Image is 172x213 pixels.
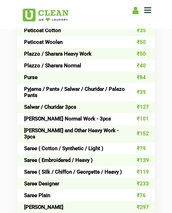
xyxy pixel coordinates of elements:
td: ₹101 [127,113,155,125]
td: Saree ( Embroidered / Heavy ) [17,154,127,166]
td: ₹76 [127,190,155,201]
td: ₹35 [127,25,155,36]
td: ₹50 [127,36,155,48]
td: ₹152 [127,125,155,143]
td: ₹84 [127,71,155,83]
td: Pyjama / Pants / Salwar / Churidar / Palazo Pants [17,83,127,101]
td: ₹50 [127,48,155,60]
img: UClean Laundry and Dry Cleaning [23,9,68,21]
td: [PERSON_NAME] and Other Heavy Work - 3pcs [17,125,127,143]
td: ₹119 [127,166,155,178]
td: Saree Designer [17,178,127,190]
td: Purse [17,71,127,83]
td: ₹40 [127,60,155,71]
td: ₹139 [127,154,155,166]
td: ₹297 [127,201,155,213]
td: Plazzo / Sharara Normal [17,60,127,71]
td: Saree ( Cotton / Synthetic / Light ) [17,143,127,154]
td: Plazzo / Sharara Heavy Work [17,48,127,60]
td: ₹233 [127,178,155,190]
td: Peticoat Cotton [17,25,127,36]
td: ₹79 [127,143,155,154]
td: ₹127 [127,101,155,113]
td: [PERSON_NAME] Normal Work - 3pcs [17,113,127,125]
td: Saree ( Silk / Chiffon / Georgette / Heavy ) [17,166,127,178]
td: [PERSON_NAME] [17,201,127,213]
td: Salwar / Churidar 3pcs [17,101,127,113]
td: ₹39 [127,83,155,101]
td: Saree Plain [17,190,127,201]
td: Peticoat Woolen [17,36,127,48]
